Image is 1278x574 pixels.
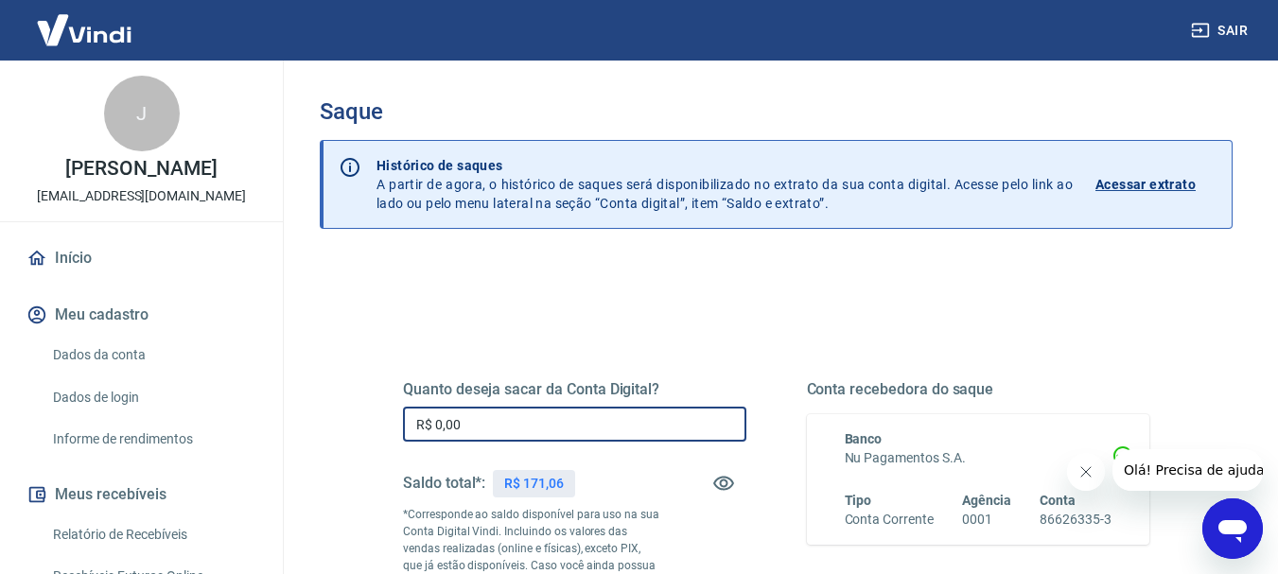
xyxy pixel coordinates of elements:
[1040,510,1112,530] h6: 86626335-3
[845,431,883,446] span: Banco
[1067,453,1105,491] iframe: Fechar mensagem
[1095,175,1196,194] p: Acessar extrato
[845,493,872,508] span: Tipo
[23,237,260,279] a: Início
[962,493,1011,508] span: Agência
[1187,13,1255,48] button: Sair
[45,336,260,374] a: Dados da conta
[504,474,564,494] p: R$ 171,06
[23,474,260,515] button: Meus recebíveis
[45,515,260,554] a: Relatório de Recebíveis
[845,448,1112,468] h6: Nu Pagamentos S.A.
[104,76,180,151] div: J
[45,420,260,459] a: Informe de rendimentos
[65,159,217,179] p: [PERSON_NAME]
[320,98,1233,125] h3: Saque
[23,1,146,59] img: Vindi
[845,510,934,530] h6: Conta Corrente
[45,378,260,417] a: Dados de login
[37,186,246,206] p: [EMAIL_ADDRESS][DOMAIN_NAME]
[1095,156,1217,213] a: Acessar extrato
[962,510,1011,530] h6: 0001
[403,380,746,399] h5: Quanto deseja sacar da Conta Digital?
[403,474,485,493] h5: Saldo total*:
[376,156,1073,175] p: Histórico de saques
[807,380,1150,399] h5: Conta recebedora do saque
[1040,493,1076,508] span: Conta
[1112,449,1263,491] iframe: Mensagem da empresa
[11,13,159,28] span: Olá! Precisa de ajuda?
[23,294,260,336] button: Meu cadastro
[376,156,1073,213] p: A partir de agora, o histórico de saques será disponibilizado no extrato da sua conta digital. Ac...
[1202,498,1263,559] iframe: Botão para abrir a janela de mensagens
